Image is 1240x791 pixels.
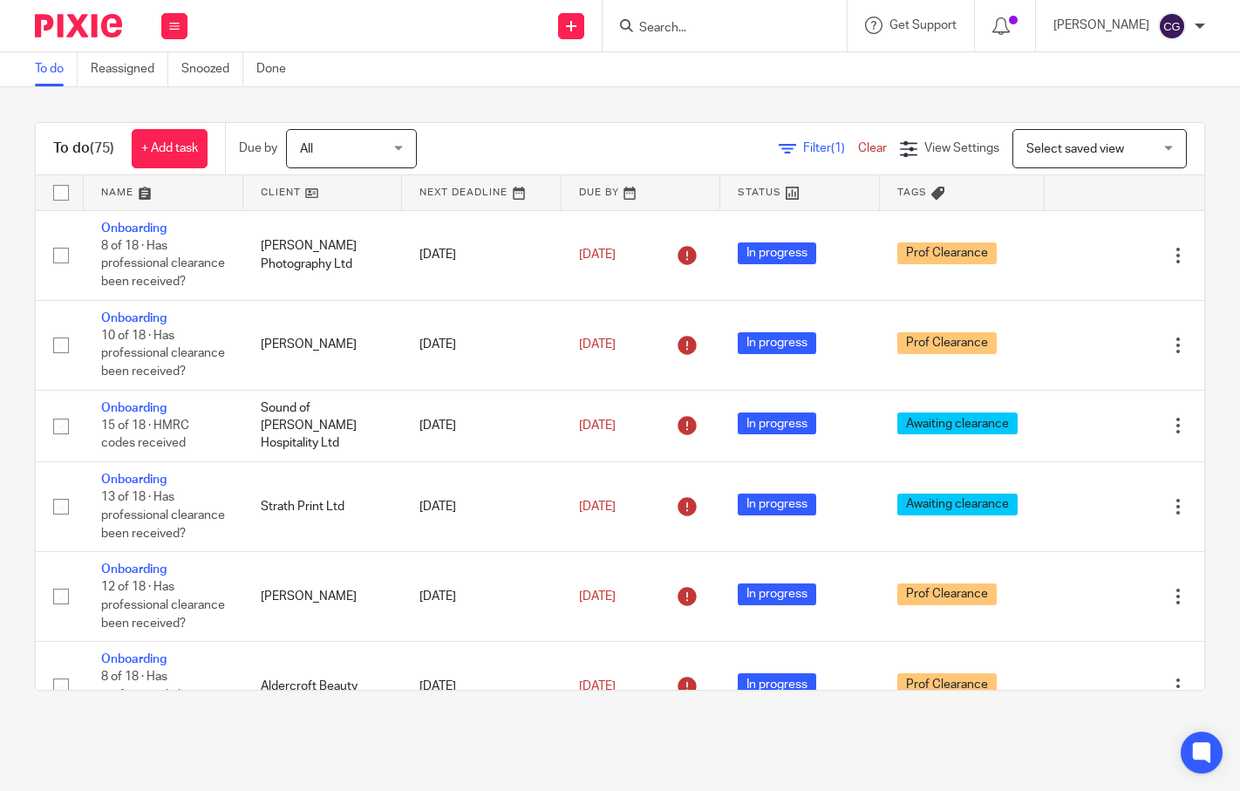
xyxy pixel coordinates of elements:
[101,492,225,540] span: 13 of 18 · Has professional clearance been received?
[402,300,562,390] td: [DATE]
[300,143,313,155] span: All
[1158,12,1186,40] img: svg%3E
[1026,143,1124,155] span: Select saved view
[35,52,78,86] a: To do
[101,330,225,378] span: 10 of 18 · Has professional clearance been received?
[402,210,562,300] td: [DATE]
[243,390,403,461] td: Sound of [PERSON_NAME] Hospitality Ltd
[239,140,277,157] p: Due by
[858,142,887,154] a: Clear
[738,673,816,695] span: In progress
[738,413,816,434] span: In progress
[738,583,816,605] span: In progress
[101,672,225,719] span: 8 of 18 · Has professional clearance been received?
[738,332,816,354] span: In progress
[738,494,816,515] span: In progress
[897,673,997,695] span: Prof Clearance
[889,19,957,31] span: Get Support
[897,332,997,354] span: Prof Clearance
[35,14,122,38] img: Pixie
[402,552,562,642] td: [DATE]
[243,642,403,732] td: Aldercroft Beauty
[897,242,997,264] span: Prof Clearance
[101,312,167,324] a: Onboarding
[924,142,999,154] span: View Settings
[90,141,114,155] span: (75)
[256,52,299,86] a: Done
[831,142,845,154] span: (1)
[637,21,794,37] input: Search
[402,390,562,461] td: [DATE]
[579,249,616,261] span: [DATE]
[101,653,167,665] a: Onboarding
[579,501,616,513] span: [DATE]
[579,419,616,432] span: [DATE]
[101,402,167,414] a: Onboarding
[897,413,1018,434] span: Awaiting clearance
[738,242,816,264] span: In progress
[243,552,403,642] td: [PERSON_NAME]
[897,583,997,605] span: Prof Clearance
[579,590,616,603] span: [DATE]
[243,462,403,552] td: Strath Print Ltd
[101,419,189,450] span: 15 of 18 · HMRC codes received
[181,52,243,86] a: Snoozed
[402,642,562,732] td: [DATE]
[53,140,114,158] h1: To do
[243,210,403,300] td: [PERSON_NAME] Photography Ltd
[101,563,167,576] a: Onboarding
[101,222,167,235] a: Onboarding
[579,338,616,351] span: [DATE]
[101,240,225,288] span: 8 of 18 · Has professional clearance been received?
[1053,17,1149,34] p: [PERSON_NAME]
[101,474,167,486] a: Onboarding
[897,188,927,197] span: Tags
[243,300,403,390] td: [PERSON_NAME]
[101,582,225,630] span: 12 of 18 · Has professional clearance been received?
[402,462,562,552] td: [DATE]
[132,129,208,168] a: + Add task
[91,52,168,86] a: Reassigned
[579,680,616,692] span: [DATE]
[897,494,1018,515] span: Awaiting clearance
[803,142,858,154] span: Filter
